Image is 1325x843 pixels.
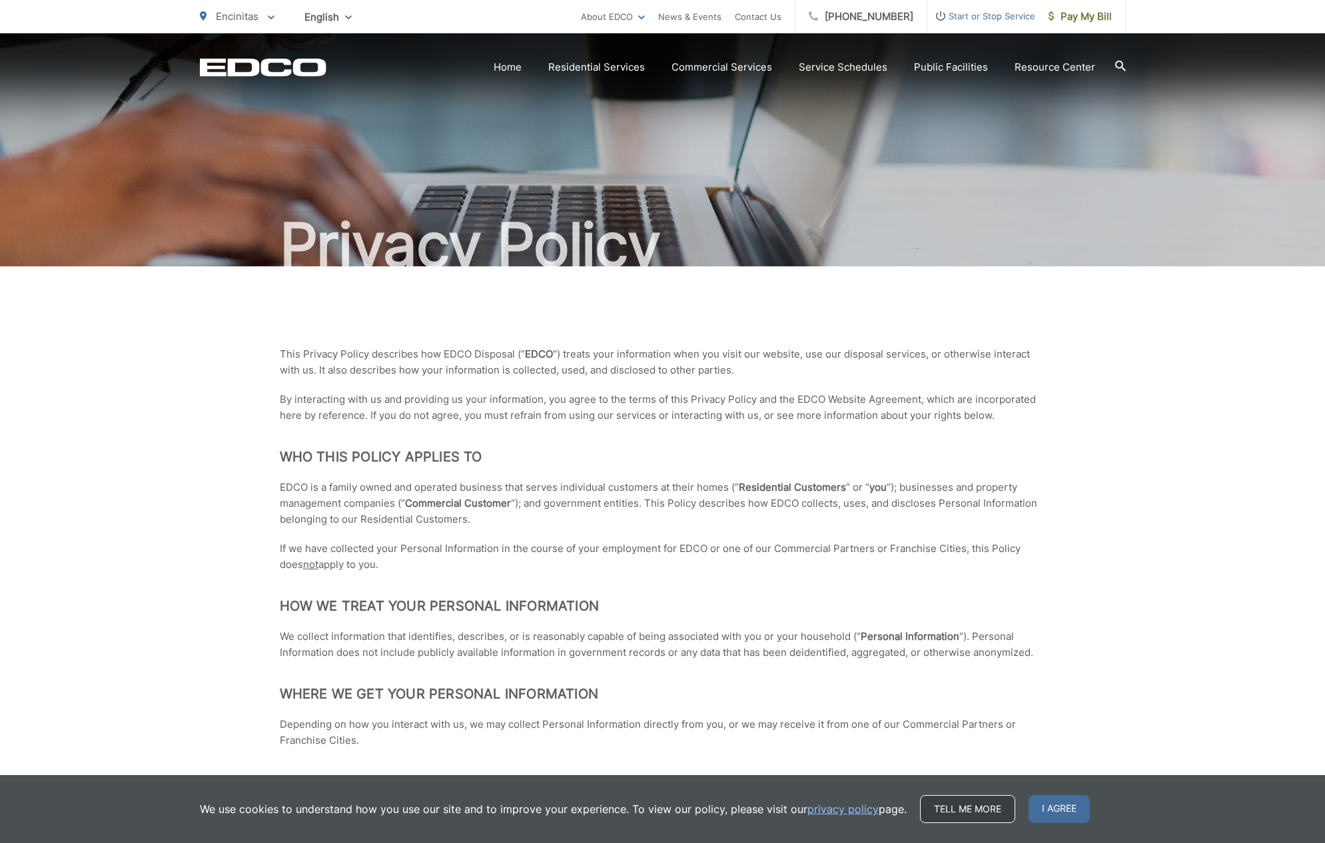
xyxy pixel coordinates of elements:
[869,481,887,493] strong: you
[303,558,318,571] span: not
[494,59,522,75] a: Home
[294,5,362,29] span: English
[405,497,511,509] strong: Commercial Customer
[280,449,1046,465] h2: Who This Policy Applies To
[280,716,1046,748] p: Depending on how you interact with us, we may collect Personal Information directly from you, or ...
[280,686,1046,702] h2: Where we get your Personal Information
[739,481,846,493] strong: Residential Customers
[920,795,1015,823] a: Tell me more
[280,479,1046,527] p: EDCO is a family owned and operated business that serves individual customers at their homes (“ ”...
[799,59,887,75] a: Service Schedules
[914,59,988,75] a: Public Facilities
[658,9,721,25] a: News & Events
[671,59,772,75] a: Commercial Services
[280,541,1046,573] p: If we have collected your Personal Information in the course of your employment for EDCO or one o...
[548,59,645,75] a: Residential Services
[200,801,907,817] p: We use cookies to understand how you use our site and to improve your experience. To view our pol...
[1015,59,1095,75] a: Resource Center
[280,598,1046,614] h2: How We Treat Your Personal Information
[525,348,553,360] strong: EDCO
[280,774,1046,790] h2: What we collect and how we use it
[735,9,781,25] a: Contact Us
[280,392,1046,423] p: By interacting with us and providing us your information, you agree to the terms of this Privacy ...
[861,630,959,643] strong: Personal Information
[581,9,645,25] a: About EDCO
[216,10,258,23] span: Encinitas
[200,212,1126,278] h1: Privacy Policy
[1049,9,1112,25] span: Pay My Bill
[280,629,1046,661] p: We collect information that identifies, describes, or is reasonably capable of being associated w...
[280,346,1046,378] p: This Privacy Policy describes how EDCO Disposal (“ “) treats your information when you visit our ...
[1029,795,1090,823] span: I agree
[200,58,326,77] a: EDCD logo. Return to the homepage.
[807,801,879,817] a: privacy policy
